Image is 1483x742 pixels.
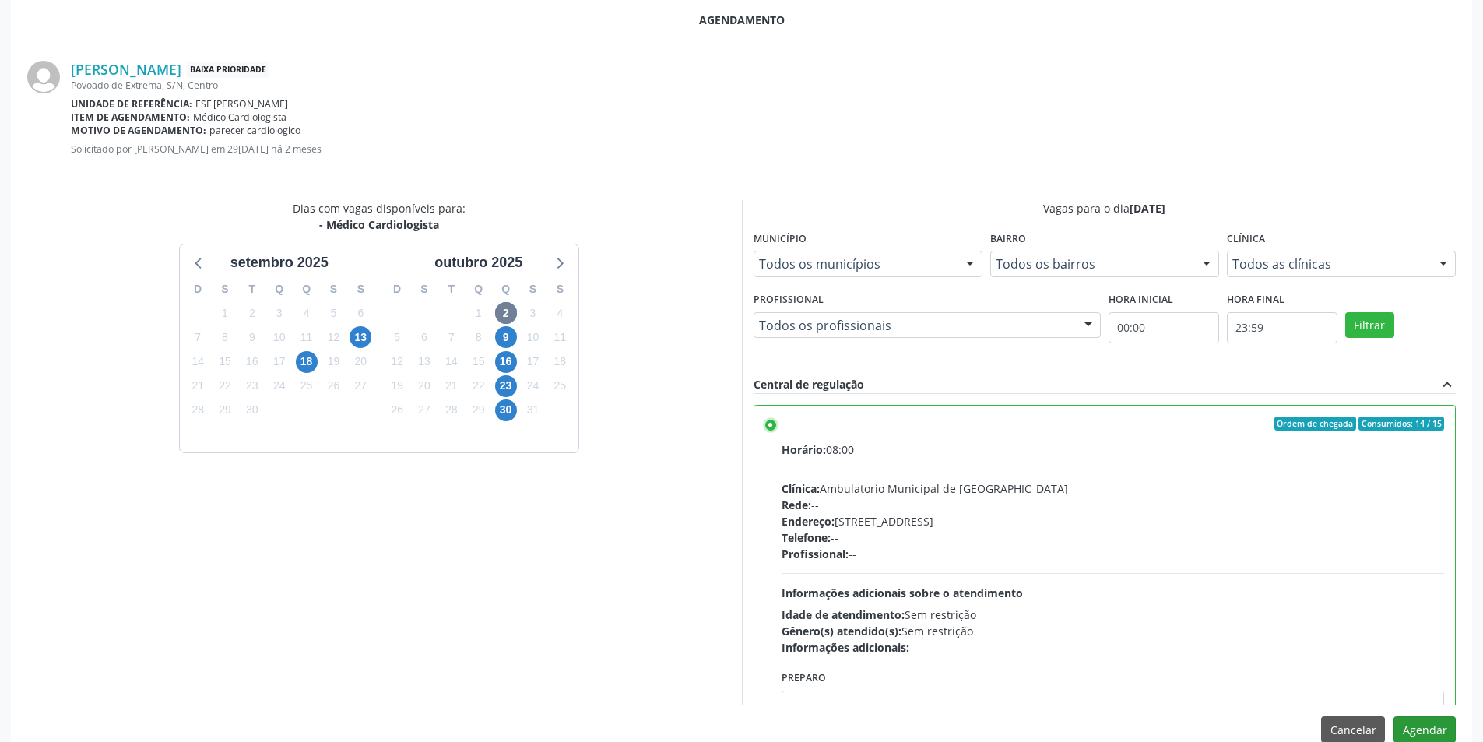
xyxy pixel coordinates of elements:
[441,351,462,373] span: terça-feira, 14 de outubro de 2025
[782,498,811,512] span: Rede:
[184,277,212,301] div: D
[71,142,1456,156] p: Solicitado por [PERSON_NAME] em 29[DATE] há 2 meses
[549,302,571,324] span: sábado, 4 de outubro de 2025
[27,12,1456,28] div: Agendamento
[441,326,462,348] span: terça-feira, 7 de outubro de 2025
[187,375,209,397] span: domingo, 21 de setembro de 2025
[1227,312,1337,343] input: Selecione o horário
[187,62,269,78] span: Baixa Prioridade
[492,277,519,301] div: Q
[996,256,1187,272] span: Todos os bairros
[990,227,1026,251] label: Bairro
[468,326,490,348] span: quarta-feira, 8 de outubro de 2025
[224,252,335,273] div: setembro 2025
[1109,312,1219,343] input: Selecione o horário
[411,277,438,301] div: S
[386,326,408,348] span: domingo, 5 de outubro de 2025
[549,351,571,373] span: sábado, 18 de outubro de 2025
[238,277,265,301] div: T
[193,111,286,124] span: Médico Cardiologista
[241,399,263,421] span: terça-feira, 30 de setembro de 2025
[241,351,263,373] span: terça-feira, 16 de setembro de 2025
[782,441,1445,458] div: 08:00
[195,97,288,111] span: ESF [PERSON_NAME]
[468,399,490,421] span: quarta-feira, 29 de outubro de 2025
[293,277,320,301] div: Q
[759,256,951,272] span: Todos os municípios
[1274,417,1356,431] span: Ordem de chegada
[782,607,905,622] span: Idade de atendimento:
[187,326,209,348] span: domingo, 7 de setembro de 2025
[350,351,371,373] span: sábado, 20 de setembro de 2025
[1109,288,1173,312] label: Hora inicial
[187,351,209,373] span: domingo, 14 de setembro de 2025
[413,399,435,421] span: segunda-feira, 27 de outubro de 2025
[782,607,1445,623] div: Sem restrição
[241,326,263,348] span: terça-feira, 9 de setembro de 2025
[350,326,371,348] span: sábado, 13 de setembro de 2025
[71,79,1456,92] div: Povoado de Extrema, S/N, Centro
[1130,201,1165,216] span: [DATE]
[519,277,546,301] div: S
[782,547,849,561] span: Profissional:
[350,302,371,324] span: sábado, 6 de setembro de 2025
[241,375,263,397] span: terça-feira, 23 de setembro de 2025
[214,375,236,397] span: segunda-feira, 22 de setembro de 2025
[241,302,263,324] span: terça-feira, 2 de setembro de 2025
[782,442,826,457] span: Horário:
[782,623,1445,639] div: Sem restrição
[296,351,318,373] span: quinta-feira, 18 de setembro de 2025
[441,399,462,421] span: terça-feira, 28 de outubro de 2025
[269,302,290,324] span: quarta-feira, 3 de setembro de 2025
[782,529,1445,546] div: --
[296,375,318,397] span: quinta-feira, 25 de setembro de 2025
[495,351,517,373] span: quinta-feira, 16 de outubro de 2025
[322,326,344,348] span: sexta-feira, 12 de setembro de 2025
[296,302,318,324] span: quinta-feira, 4 de setembro de 2025
[1227,227,1265,251] label: Clínica
[522,302,543,324] span: sexta-feira, 3 de outubro de 2025
[293,200,466,233] div: Dias com vagas disponíveis para:
[782,481,820,496] span: Clínica:
[782,586,1023,600] span: Informações adicionais sobre o atendimento
[465,277,492,301] div: Q
[214,399,236,421] span: segunda-feira, 29 de setembro de 2025
[1345,312,1394,339] button: Filtrar
[754,288,824,312] label: Profissional
[71,124,206,137] b: Motivo de agendamento:
[441,375,462,397] span: terça-feira, 21 de outubro de 2025
[347,277,374,301] div: S
[782,666,826,691] label: Preparo
[522,399,543,421] span: sexta-feira, 31 de outubro de 2025
[209,124,300,137] span: parecer cardiologico
[495,326,517,348] span: quinta-feira, 9 de outubro de 2025
[214,351,236,373] span: segunda-feira, 15 de setembro de 2025
[782,640,909,655] span: Informações adicionais:
[265,277,293,301] div: Q
[495,399,517,421] span: quinta-feira, 30 de outubro de 2025
[71,61,181,78] a: [PERSON_NAME]
[782,497,1445,513] div: --
[386,399,408,421] span: domingo, 26 de outubro de 2025
[1227,288,1284,312] label: Hora final
[782,546,1445,562] div: --
[322,302,344,324] span: sexta-feira, 5 de setembro de 2025
[1358,417,1444,431] span: Consumidos: 14 / 15
[522,326,543,348] span: sexta-feira, 10 de outubro de 2025
[1439,376,1456,393] i: expand_less
[212,277,239,301] div: S
[782,624,901,638] span: Gênero(s) atendido(s):
[384,277,411,301] div: D
[27,61,60,93] img: img
[71,111,190,124] b: Item de agendamento:
[413,375,435,397] span: segunda-feira, 20 de outubro de 2025
[428,252,529,273] div: outubro 2025
[782,639,1445,656] div: --
[754,227,807,251] label: Município
[1232,256,1424,272] span: Todos as clínicas
[320,277,347,301] div: S
[296,326,318,348] span: quinta-feira, 11 de setembro de 2025
[269,351,290,373] span: quarta-feira, 17 de setembro de 2025
[495,302,517,324] span: quinta-feira, 2 de outubro de 2025
[350,375,371,397] span: sábado, 27 de setembro de 2025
